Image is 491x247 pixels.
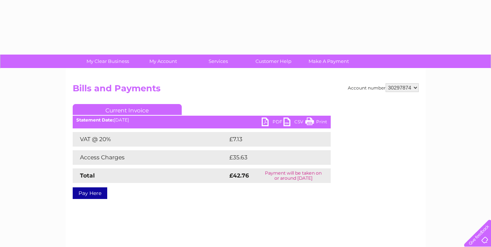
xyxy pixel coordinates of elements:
a: Services [188,55,248,68]
a: PDF [262,117,283,128]
strong: £42.76 [229,172,249,179]
a: Make A Payment [299,55,359,68]
a: Current Invoice [73,104,182,115]
a: Print [305,117,327,128]
td: £7.13 [228,132,312,147]
div: [DATE] [73,117,331,123]
td: Access Charges [73,150,228,165]
a: CSV [283,117,305,128]
a: Pay Here [73,187,107,199]
td: £35.63 [228,150,316,165]
td: Payment will be taken on or around [DATE] [256,168,331,183]
td: VAT @ 20% [73,132,228,147]
a: My Clear Business [78,55,138,68]
div: Account number [348,83,419,92]
strong: Total [80,172,95,179]
h2: Bills and Payments [73,83,419,97]
b: Statement Date: [76,117,114,123]
a: My Account [133,55,193,68]
a: Customer Help [244,55,303,68]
